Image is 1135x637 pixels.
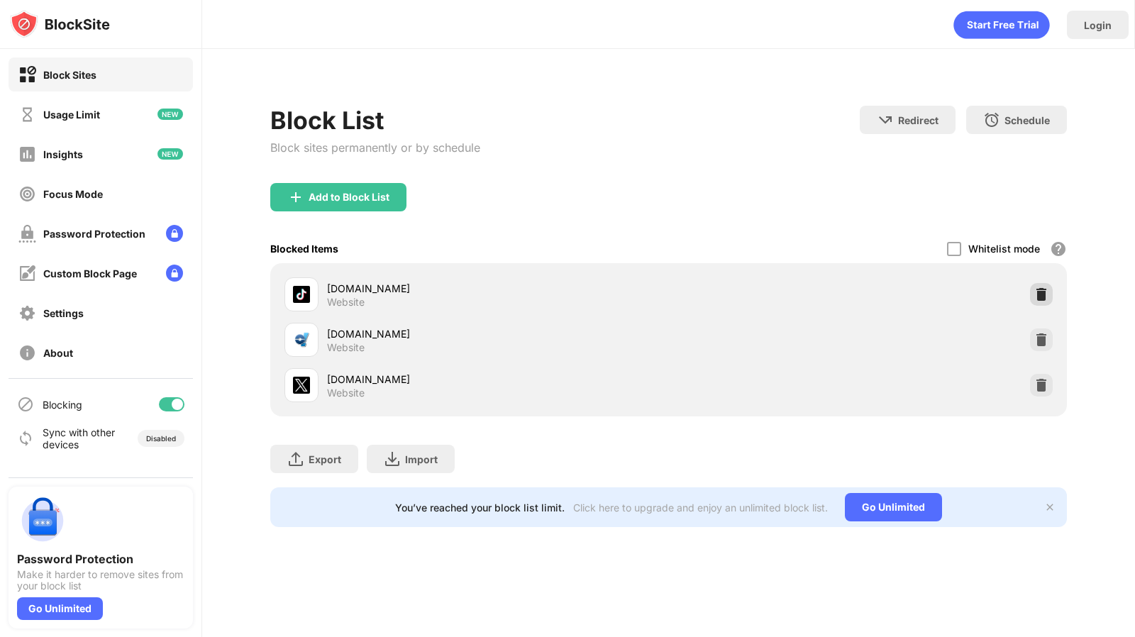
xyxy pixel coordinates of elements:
div: Focus Mode [43,188,103,200]
div: Website [327,341,365,354]
div: Export [309,453,341,465]
img: about-off.svg [18,344,36,362]
div: [DOMAIN_NAME] [327,326,669,341]
div: Blocked Items [270,243,338,255]
img: new-icon.svg [157,109,183,120]
div: animation [953,11,1050,39]
div: Website [327,296,365,309]
img: sync-icon.svg [17,430,34,447]
img: new-icon.svg [157,148,183,160]
div: Login [1084,19,1112,31]
img: blocking-icon.svg [17,396,34,413]
div: Make it harder to remove sites from your block list [17,569,184,592]
div: Redirect [898,114,939,126]
img: time-usage-off.svg [18,106,36,123]
div: About [43,347,73,359]
div: You’ve reached your block list limit. [395,502,565,514]
div: Custom Block Page [43,267,137,279]
img: lock-menu.svg [166,265,183,282]
div: Block Sites [43,69,96,81]
img: lock-menu.svg [166,225,183,242]
img: logo-blocksite.svg [10,10,110,38]
div: Go Unlimited [17,597,103,620]
div: Add to Block List [309,192,389,203]
div: [DOMAIN_NAME] [327,372,669,387]
div: Click here to upgrade and enjoy an unlimited block list. [573,502,828,514]
div: Go Unlimited [845,493,942,521]
img: insights-off.svg [18,145,36,163]
div: Sync with other devices [43,426,116,450]
img: password-protection-off.svg [18,225,36,243]
img: favicons [293,331,310,348]
img: push-password-protection.svg [17,495,68,546]
div: Password Protection [43,228,145,240]
img: focus-off.svg [18,185,36,203]
img: block-on.svg [18,66,36,84]
img: settings-off.svg [18,304,36,322]
div: Settings [43,307,84,319]
img: favicons [293,286,310,303]
div: Import [405,453,438,465]
img: favicons [293,377,310,394]
div: Password Protection [17,552,184,566]
div: Insights [43,148,83,160]
div: Block List [270,106,480,135]
img: customize-block-page-off.svg [18,265,36,282]
div: Blocking [43,399,82,411]
div: Schedule [1004,114,1050,126]
div: [DOMAIN_NAME] [327,281,669,296]
div: Website [327,387,365,399]
img: x-button.svg [1044,502,1056,513]
div: Usage Limit [43,109,100,121]
div: Block sites permanently or by schedule [270,140,480,155]
div: Disabled [146,434,176,443]
div: Whitelist mode [968,243,1040,255]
